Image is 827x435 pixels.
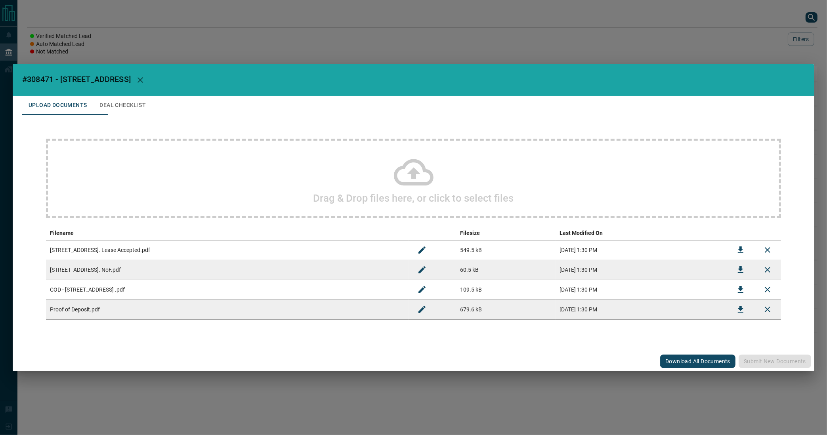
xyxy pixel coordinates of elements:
[758,280,777,299] button: Remove File
[456,260,556,280] td: 60.5 kB
[46,226,409,240] th: Filename
[731,240,750,259] button: Download
[731,280,750,299] button: Download
[456,226,556,240] th: Filesize
[22,74,131,84] span: #308471 - [STREET_ADDRESS]
[46,139,781,218] div: Drag & Drop files here, or click to select files
[93,96,152,115] button: Deal Checklist
[456,240,556,260] td: 549.5 kB
[754,226,781,240] th: delete file action column
[22,96,93,115] button: Upload Documents
[556,280,727,300] td: [DATE] 1:30 PM
[731,260,750,279] button: Download
[456,280,556,300] td: 109.5 kB
[731,300,750,319] button: Download
[46,260,409,280] td: [STREET_ADDRESS]. NoF.pdf
[413,300,432,319] button: Rename
[413,240,432,259] button: Rename
[660,355,735,368] button: Download All Documents
[413,260,432,279] button: Rename
[456,300,556,319] td: 679.6 kB
[758,300,777,319] button: Remove File
[409,226,456,240] th: edit column
[758,260,777,279] button: Remove File
[46,280,409,300] td: COD - [STREET_ADDRESS] .pdf
[46,240,409,260] td: [STREET_ADDRESS]. Lease Accepted.pdf
[758,240,777,259] button: Remove File
[556,226,727,240] th: Last Modified On
[727,226,754,240] th: download action column
[46,300,409,319] td: Proof of Deposit.pdf
[556,300,727,319] td: [DATE] 1:30 PM
[413,280,432,299] button: Rename
[313,192,514,204] h2: Drag & Drop files here, or click to select files
[556,260,727,280] td: [DATE] 1:30 PM
[556,240,727,260] td: [DATE] 1:30 PM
